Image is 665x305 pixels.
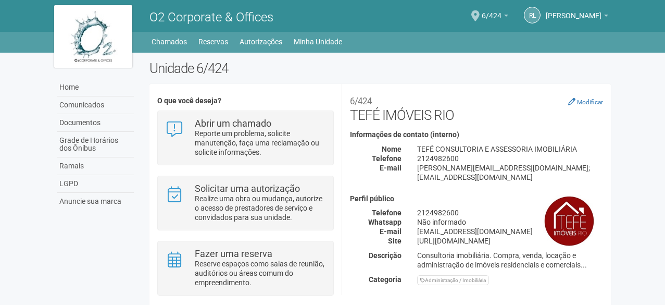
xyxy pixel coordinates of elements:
[577,99,603,106] small: Modificar
[57,193,134,210] a: Anuncie sua marca
[195,194,325,222] p: Realize uma obra ou mudança, autorize o acesso de prestadores de serviço e convidados para sua un...
[482,2,501,20] span: 6/424
[54,5,132,68] img: logo.jpg
[382,145,401,153] strong: Nome
[568,97,603,106] a: Modificar
[409,251,611,270] div: Consultoria imobiliária. Compra, venda, locação e administração de imóveis residenciais e comerci...
[543,195,595,247] img: business.png
[294,34,342,49] a: Minha Unidade
[369,275,401,284] strong: Categoria
[57,132,134,157] a: Grade de Horários dos Ônibus
[157,97,334,105] h4: O que você deseja?
[198,34,228,49] a: Reservas
[372,209,401,217] strong: Telefone
[546,13,608,21] a: [PERSON_NAME]
[57,114,134,132] a: Documentos
[368,218,401,226] strong: Whatsapp
[166,119,325,157] a: Abrir um chamado Reporte um problema, solicite manutenção, faça uma reclamação ou solicite inform...
[546,2,601,20] span: Robson Luiz Ferraro Motta
[409,208,611,217] div: 2124982600
[372,154,401,163] strong: Telefone
[350,131,603,139] h4: Informações de contato (interno)
[380,164,401,172] strong: E-mail
[195,248,272,259] strong: Fazer uma reserva
[57,96,134,114] a: Comunicados
[350,96,372,106] small: 6/424
[409,236,611,246] div: [URL][DOMAIN_NAME]
[409,154,611,163] div: 2124982600
[380,227,401,236] strong: E-mail
[524,7,541,23] a: RL
[240,34,282,49] a: Autorizações
[409,227,611,236] div: [EMAIL_ADDRESS][DOMAIN_NAME]
[369,251,401,260] strong: Descrição
[417,275,489,285] div: Administração / Imobiliária
[195,183,300,194] strong: Solicitar uma autorização
[57,157,134,175] a: Ramais
[195,118,271,129] strong: Abrir um chamado
[482,13,508,21] a: 6/424
[388,237,401,245] strong: Site
[149,60,611,76] h2: Unidade 6/424
[57,79,134,96] a: Home
[166,184,325,222] a: Solicitar uma autorização Realize uma obra ou mudança, autorize o acesso de prestadores de serviç...
[166,249,325,287] a: Fazer uma reserva Reserve espaços como salas de reunião, auditórios ou áreas comum do empreendime...
[409,144,611,154] div: TEFÉ CONSULTORIA E ASSESSORIA IMOBILIÁRIA
[149,10,273,25] span: O2 Corporate & Offices
[195,129,325,157] p: Reporte um problema, solicite manutenção, faça uma reclamação ou solicite informações.
[152,34,187,49] a: Chamados
[350,195,603,203] h4: Perfil público
[350,92,603,123] h2: TEFÉ IMÓVEIS RIO
[409,163,611,182] div: [PERSON_NAME][EMAIL_ADDRESS][DOMAIN_NAME]; [EMAIL_ADDRESS][DOMAIN_NAME]
[409,217,611,227] div: Não informado
[57,175,134,193] a: LGPD
[195,259,325,287] p: Reserve espaços como salas de reunião, auditórios ou áreas comum do empreendimento.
